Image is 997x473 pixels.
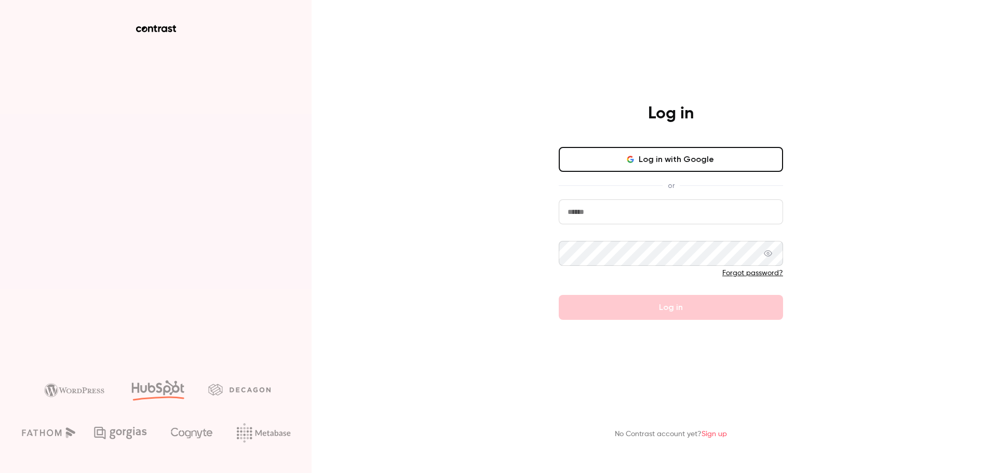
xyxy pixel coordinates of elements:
[702,430,727,438] a: Sign up
[559,147,783,172] button: Log in with Google
[208,384,271,395] img: decagon
[648,103,694,124] h4: Log in
[722,269,783,277] a: Forgot password?
[615,429,727,440] p: No Contrast account yet?
[663,180,680,191] span: or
